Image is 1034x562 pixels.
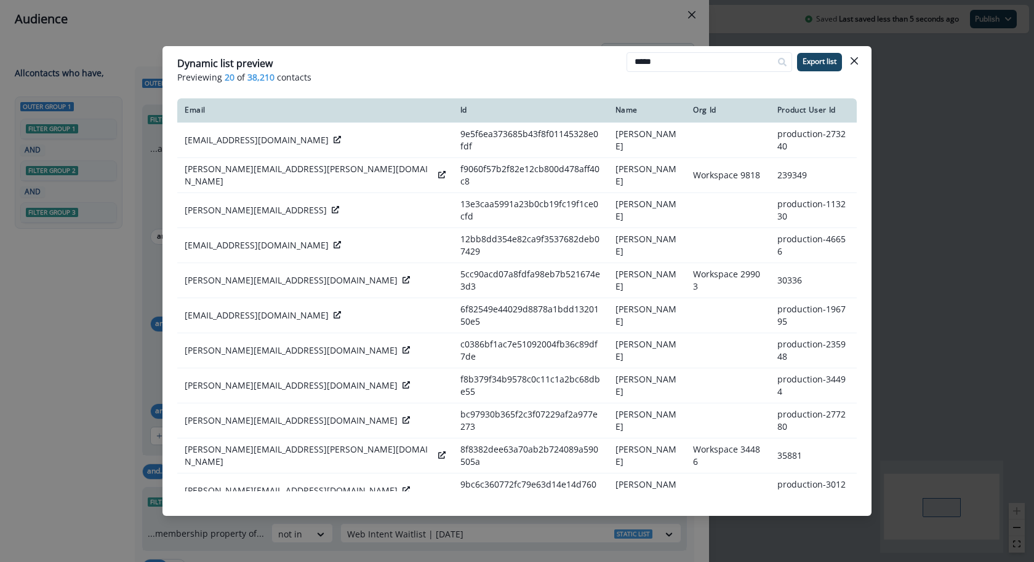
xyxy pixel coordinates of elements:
td: production-196795 [770,298,857,333]
td: production-46656 [770,228,857,263]
p: [PERSON_NAME][EMAIL_ADDRESS][DOMAIN_NAME] [185,274,398,287]
td: production-277280 [770,403,857,438]
td: 5cc90acd07a8fdfa98eb7b521674e3d3 [453,263,608,298]
div: Email [185,105,446,115]
td: f9060f57b2f82e12cb800d478aff40c8 [453,158,608,193]
p: [PERSON_NAME][EMAIL_ADDRESS][DOMAIN_NAME] [185,414,398,427]
p: [EMAIL_ADDRESS][DOMAIN_NAME] [185,134,329,146]
p: Dynamic list preview [177,56,273,71]
td: Workspace 9818 [686,158,769,193]
td: [PERSON_NAME] [608,438,686,473]
td: [PERSON_NAME] [608,298,686,333]
p: [PERSON_NAME][EMAIL_ADDRESS][DOMAIN_NAME] [185,379,398,392]
p: [EMAIL_ADDRESS][DOMAIN_NAME] [185,239,329,251]
td: 30336 [770,263,857,298]
td: [PERSON_NAME] [608,228,686,263]
td: [PERSON_NAME] [608,263,686,298]
td: Workspace 34486 [686,438,769,473]
td: [PERSON_NAME] [608,333,686,368]
span: 38,210 [247,71,275,84]
button: Close [844,51,864,71]
p: [EMAIL_ADDRESS][DOMAIN_NAME] [185,309,329,322]
td: bc97930b365f2c3f07229af2a977e273 [453,403,608,438]
p: [PERSON_NAME][EMAIL_ADDRESS][PERSON_NAME][DOMAIN_NAME] [185,443,433,468]
td: production-273240 [770,123,857,158]
p: [PERSON_NAME][EMAIL_ADDRESS] [185,204,327,216]
div: Id [460,105,601,115]
p: Export list [803,57,836,66]
span: 20 [225,71,234,84]
td: [PERSON_NAME] [608,473,686,509]
td: 8f8382dee63a70ab2b724089a590505a [453,438,608,473]
td: 13e3caa5991a23b0cb19fc19f1ce0cfd [453,193,608,228]
td: production-301240 [770,473,857,509]
td: [PERSON_NAME] [608,158,686,193]
td: production-34494 [770,368,857,403]
td: 9bc6c360772fc79e63d14e14d760a272 [453,473,608,509]
td: [PERSON_NAME] [608,403,686,438]
td: 12bb8dd354e82ca9f3537682deb07429 [453,228,608,263]
p: Previewing of contacts [177,71,857,84]
p: [PERSON_NAME][EMAIL_ADDRESS][DOMAIN_NAME] [185,344,398,357]
td: 9e5f6ea373685b43f8f01145328e0fdf [453,123,608,158]
td: Workspace 29903 [686,263,769,298]
td: production-113230 [770,193,857,228]
td: 35881 [770,438,857,473]
td: [PERSON_NAME] [608,368,686,403]
div: Product User Id [777,105,849,115]
td: 6f82549e44029d8878a1bdd1320150e5 [453,298,608,333]
button: Export list [797,53,842,71]
td: 239349 [770,158,857,193]
td: production-235948 [770,333,857,368]
td: [PERSON_NAME] [608,193,686,228]
div: Org Id [693,105,762,115]
td: c0386bf1ac7e51092004fb36c89df7de [453,333,608,368]
p: [PERSON_NAME][EMAIL_ADDRESS][PERSON_NAME][DOMAIN_NAME] [185,163,433,188]
td: f8b379f34b9578c0c11c1a2bc68dbe55 [453,368,608,403]
p: [PERSON_NAME][EMAIL_ADDRESS][DOMAIN_NAME] [185,485,398,497]
div: Name [615,105,679,115]
td: [PERSON_NAME] [608,123,686,158]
